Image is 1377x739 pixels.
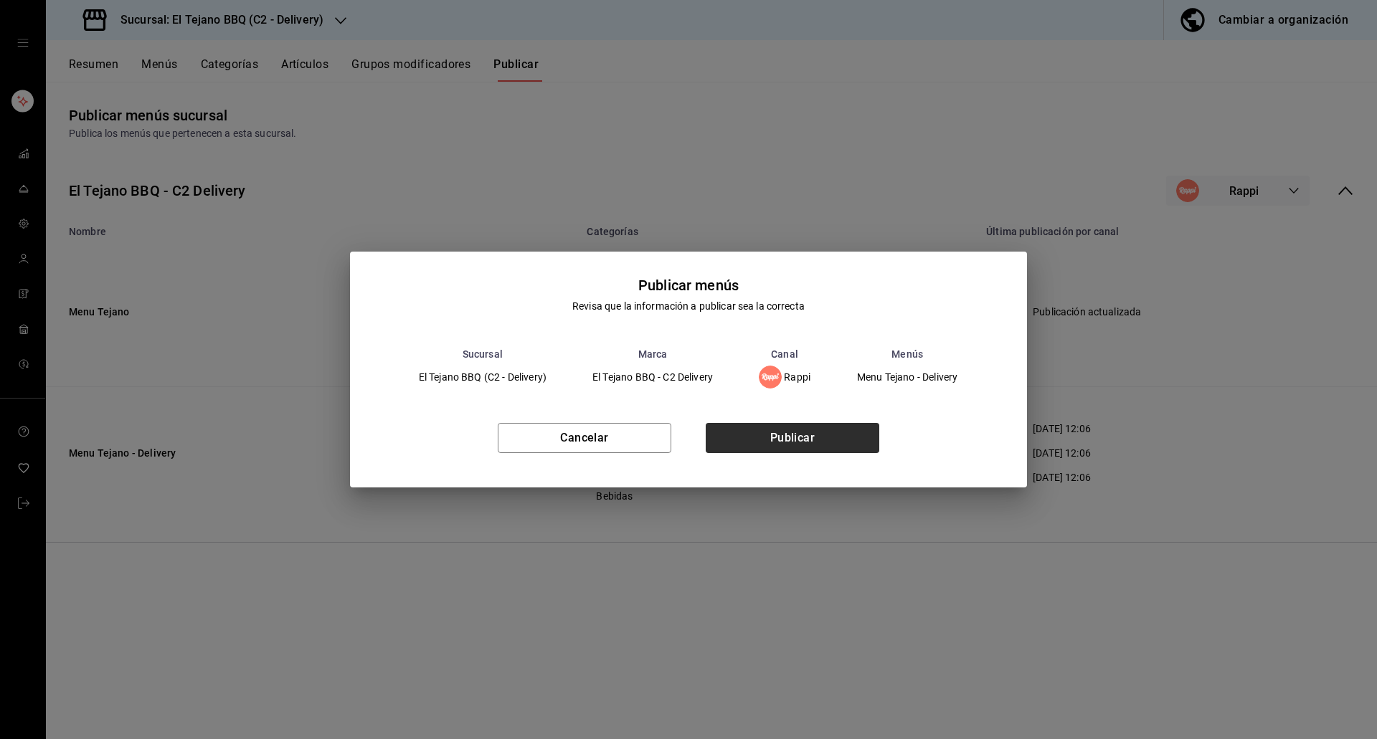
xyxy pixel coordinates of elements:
[638,275,739,296] div: Publicar menús
[833,348,981,360] th: Menús
[736,348,833,360] th: Canal
[396,348,569,360] th: Sucursal
[857,372,957,382] span: Menu Tejano - Delivery
[569,348,736,360] th: Marca
[498,423,671,453] button: Cancelar
[759,366,810,388] div: Rappi
[572,299,805,314] div: Revisa que la información a publicar sea la correcta
[396,360,569,394] td: El Tejano BBQ (C2 - Delivery)
[569,360,736,394] td: El Tejano BBQ - C2 Delivery
[706,423,879,453] button: Publicar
